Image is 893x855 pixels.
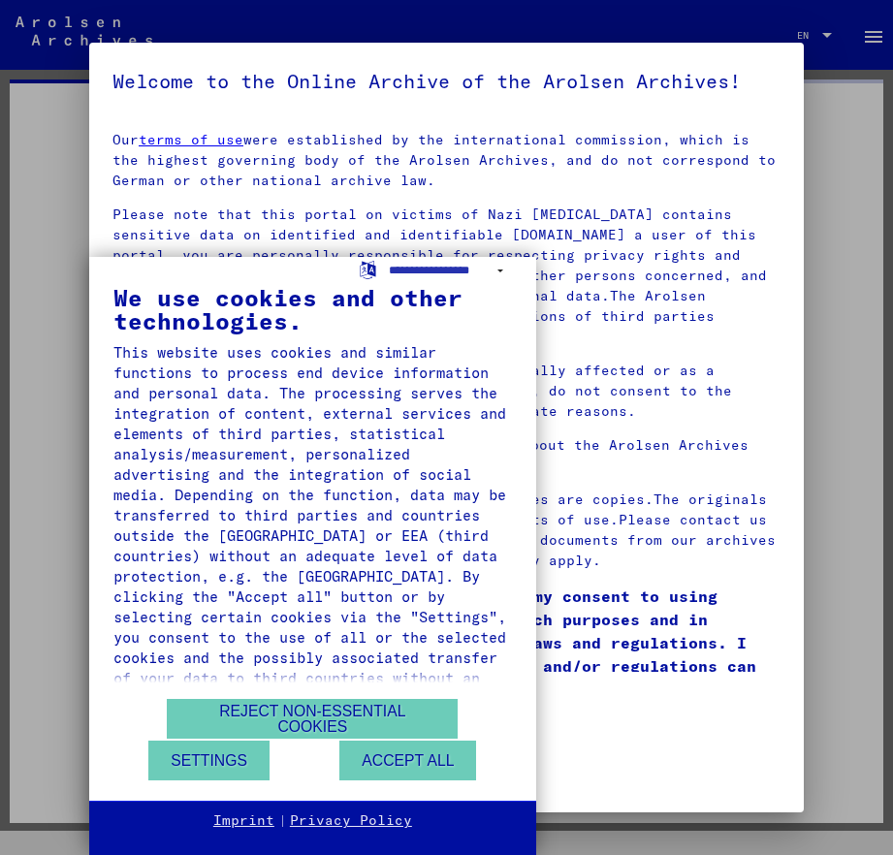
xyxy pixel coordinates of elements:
[339,741,476,780] button: Accept all
[167,699,458,739] button: Reject non-essential cookies
[213,811,274,831] a: Imprint
[113,286,512,332] div: We use cookies and other technologies.
[148,741,270,780] button: Settings
[290,811,412,831] a: Privacy Policy
[113,342,512,709] div: This website uses cookies and similar functions to process end device information and personal da...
